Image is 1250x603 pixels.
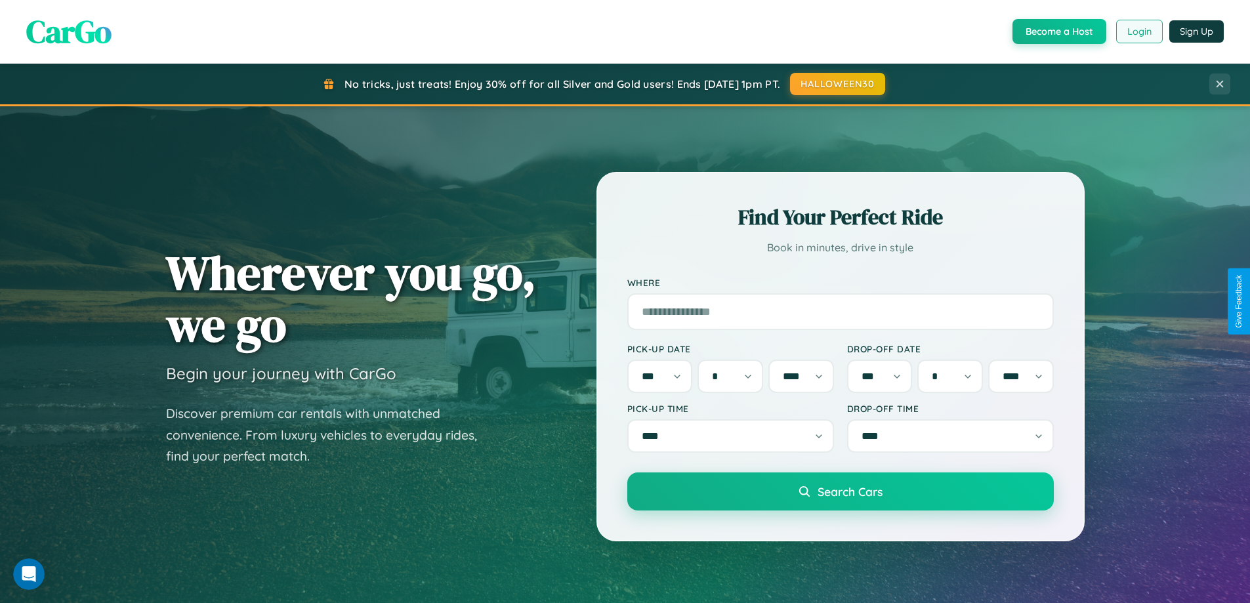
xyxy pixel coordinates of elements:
[166,403,494,467] p: Discover premium car rentals with unmatched convenience. From luxury vehicles to everyday rides, ...
[1116,20,1163,43] button: Login
[1169,20,1224,43] button: Sign Up
[13,558,45,590] iframe: Intercom live chat
[627,277,1054,288] label: Where
[1012,19,1106,44] button: Become a Host
[166,247,536,350] h1: Wherever you go, we go
[627,403,834,414] label: Pick-up Time
[790,73,885,95] button: HALLOWEEN30
[1234,275,1243,328] div: Give Feedback
[627,203,1054,232] h2: Find Your Perfect Ride
[627,472,1054,510] button: Search Cars
[26,10,112,53] span: CarGo
[847,343,1054,354] label: Drop-off Date
[627,343,834,354] label: Pick-up Date
[627,238,1054,257] p: Book in minutes, drive in style
[847,403,1054,414] label: Drop-off Time
[344,77,780,91] span: No tricks, just treats! Enjoy 30% off for all Silver and Gold users! Ends [DATE] 1pm PT.
[166,364,396,383] h3: Begin your journey with CarGo
[818,484,883,499] span: Search Cars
